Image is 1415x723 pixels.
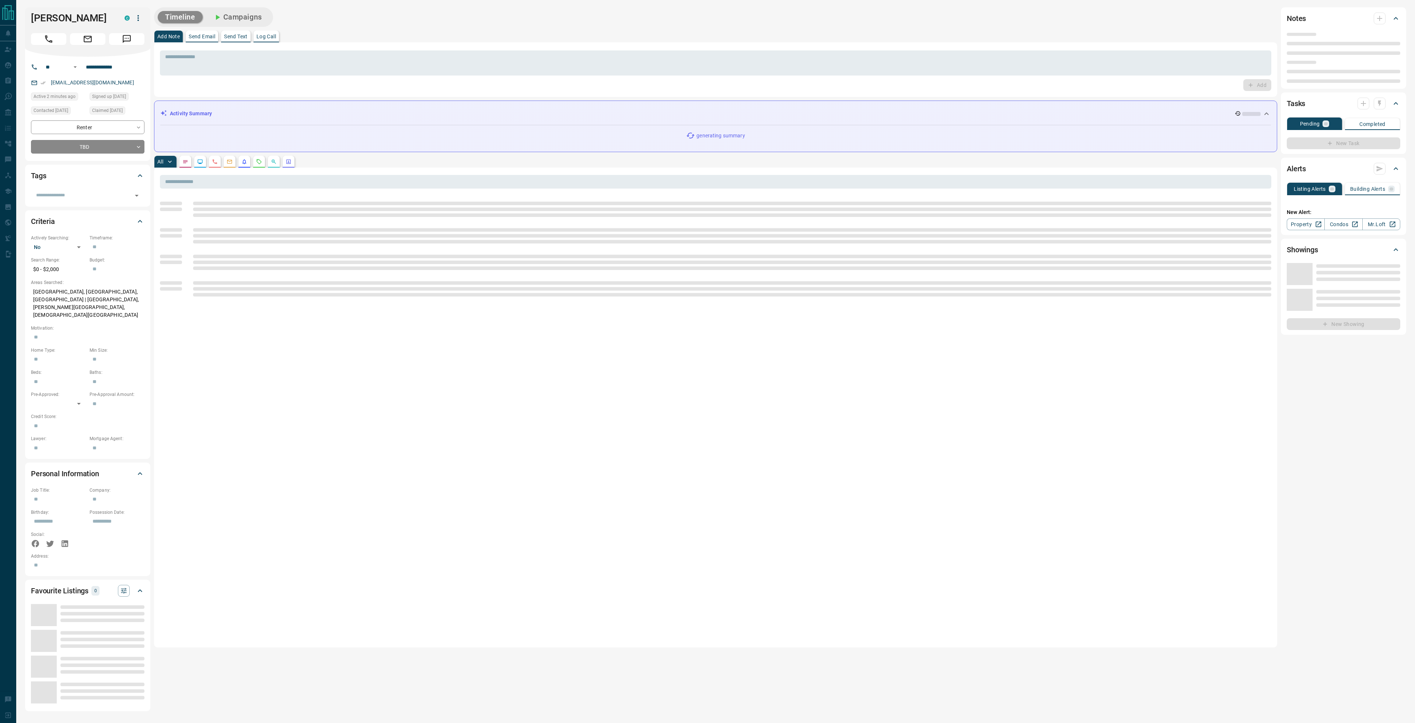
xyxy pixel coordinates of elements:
[51,80,134,85] a: [EMAIL_ADDRESS][DOMAIN_NAME]
[157,34,180,39] p: Add Note
[90,92,144,103] div: Fri Oct 14 2022
[92,107,123,114] span: Claimed [DATE]
[31,413,144,420] p: Credit Score:
[132,190,142,201] button: Open
[31,582,144,600] div: Favourite Listings0
[90,235,144,241] p: Timeframe:
[189,34,215,39] p: Send Email
[224,34,248,39] p: Send Text
[34,107,68,114] span: Contacted [DATE]
[109,33,144,45] span: Message
[34,93,76,100] span: Active 2 minutes ago
[31,465,144,482] div: Personal Information
[94,587,97,595] p: 0
[1287,98,1305,109] h2: Tasks
[286,159,291,165] svg: Agent Actions
[1362,218,1400,230] a: Mr.Loft
[31,435,86,442] p: Lawyer:
[31,531,86,538] p: Social:
[31,347,86,354] p: Home Type:
[197,159,203,165] svg: Lead Browsing Activity
[1350,186,1385,192] p: Building Alerts
[241,159,247,165] svg: Listing Alerts
[90,347,144,354] p: Min Size:
[170,110,212,117] p: Activity Summary
[256,159,262,165] svg: Requests
[227,159,233,165] svg: Emails
[1287,95,1400,112] div: Tasks
[1287,13,1306,24] h2: Notes
[31,325,144,331] p: Motivation:
[92,93,126,100] span: Signed up [DATE]
[70,33,105,45] span: Email
[90,369,144,376] p: Baths:
[271,159,277,165] svg: Opportunities
[31,140,144,154] div: TBD
[157,159,163,164] p: All
[1324,218,1362,230] a: Condos
[41,80,46,85] svg: Email Verified
[31,487,86,494] p: Job Title:
[31,167,144,185] div: Tags
[90,257,144,263] p: Budget:
[31,257,86,263] p: Search Range:
[31,170,46,182] h2: Tags
[206,11,269,23] button: Campaigns
[1287,10,1400,27] div: Notes
[71,63,80,71] button: Open
[31,286,144,321] p: [GEOGRAPHIC_DATA], [GEOGRAPHIC_DATA], [GEOGRAPHIC_DATA] | [GEOGRAPHIC_DATA], [PERSON_NAME][GEOGRA...
[31,369,86,376] p: Beds:
[696,132,745,140] p: generating summary
[31,120,144,134] div: Renter
[158,11,203,23] button: Timeline
[31,215,55,227] h2: Criteria
[1287,241,1400,259] div: Showings
[1294,186,1326,192] p: Listing Alerts
[1359,122,1386,127] p: Completed
[31,235,86,241] p: Actively Searching:
[31,509,86,516] p: Birthday:
[31,33,66,45] span: Call
[31,213,144,230] div: Criteria
[1287,160,1400,178] div: Alerts
[90,435,144,442] p: Mortgage Agent:
[31,263,86,275] p: $0 - $2,000
[31,241,86,253] div: No
[90,509,144,516] p: Possession Date:
[212,159,218,165] svg: Calls
[125,15,130,21] div: condos.ca
[31,12,113,24] h1: [PERSON_NAME]
[256,34,276,39] p: Log Call
[160,107,1271,120] div: Activity Summary
[1287,163,1306,175] h2: Alerts
[31,279,144,286] p: Areas Searched:
[31,92,86,103] div: Mon Aug 18 2025
[1287,244,1318,256] h2: Showings
[182,159,188,165] svg: Notes
[1287,218,1325,230] a: Property
[31,468,99,480] h2: Personal Information
[31,391,86,398] p: Pre-Approved:
[90,106,144,117] div: Tue Apr 22 2025
[90,391,144,398] p: Pre-Approval Amount:
[1300,121,1320,126] p: Pending
[31,106,86,117] div: Tue Aug 05 2025
[1287,208,1400,216] p: New Alert:
[90,487,144,494] p: Company:
[31,585,88,597] h2: Favourite Listings
[31,553,144,559] p: Address:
